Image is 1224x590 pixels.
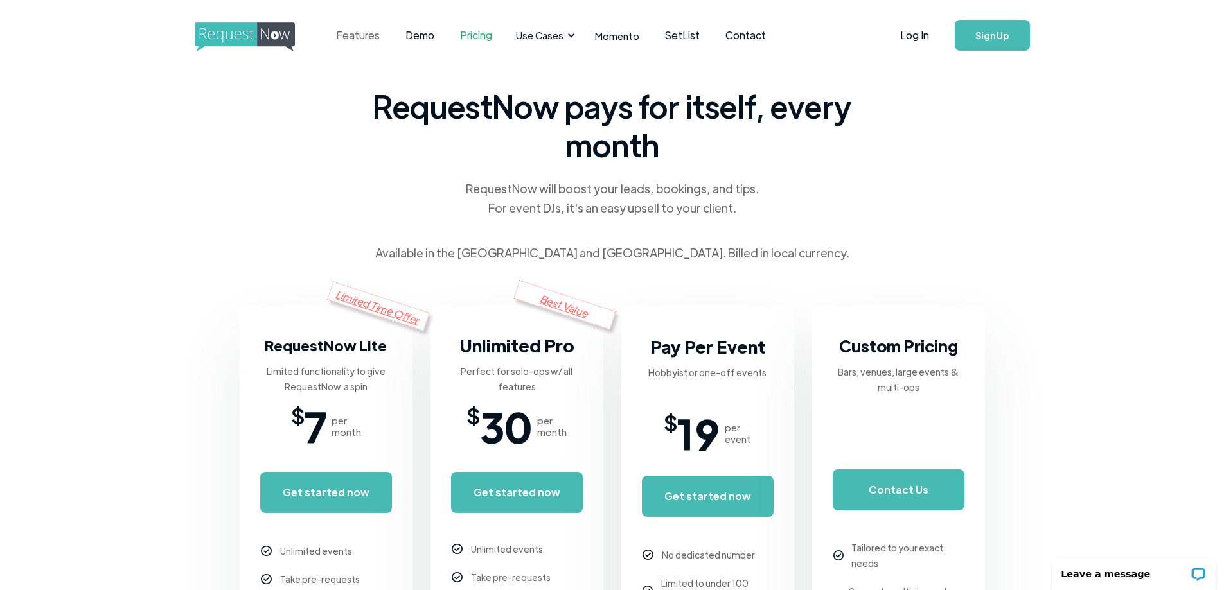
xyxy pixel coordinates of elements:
a: Get started now [451,472,583,513]
span: 19 [677,414,720,453]
div: Use Cases [516,28,563,42]
div: Use Cases [508,15,579,55]
div: Available in the [GEOGRAPHIC_DATA] and [GEOGRAPHIC_DATA]. Billed in local currency. [375,243,849,263]
div: per month [537,415,567,438]
a: Sign Up [955,20,1030,51]
div: Take pre-requests [280,571,360,587]
img: checkmark [261,574,272,585]
strong: Pay Per Event [650,335,765,358]
iframe: LiveChat chat widget [1043,550,1224,590]
strong: Custom Pricing [839,335,958,356]
div: Hobbyist or one-off events [648,365,767,380]
div: Take pre-requests [471,569,551,585]
span: $ [466,407,480,422]
div: Unlimited events [280,543,352,559]
img: checkmark [643,550,653,560]
span: $ [664,414,677,429]
h3: RequestNow Lite [265,333,387,358]
div: Best Value [513,280,616,329]
a: home [195,22,291,48]
img: checkmark [452,544,463,555]
div: RequestNow will boost your leads, bookings, and tips. For event DJs, it's an easy upsell to your ... [465,179,760,218]
div: per month [332,415,361,438]
span: 30 [480,407,532,446]
span: 7 [305,407,326,446]
img: checkmark [452,572,463,583]
img: checkmark [833,550,844,560]
div: Unlimited events [471,541,543,557]
a: Pricing [447,15,505,55]
a: Contact [713,15,779,55]
div: Limited functionality to give RequestNow a spin [260,363,392,394]
div: per event [725,422,751,445]
h3: Unlimited Pro [459,333,574,358]
a: Contact Us [833,469,964,510]
a: Get started now [260,472,392,513]
span: $ [291,407,305,422]
a: SetList [652,15,713,55]
a: Demo [393,15,447,55]
a: Momento [582,17,652,55]
span: RequestNow pays for itself, every month [368,87,856,164]
div: Limited Time Offer [327,281,430,331]
a: Features [323,15,393,55]
a: Get started now [642,476,774,517]
a: Log In [887,13,942,58]
img: requestnow logo [195,22,319,52]
div: Perfect for solo-ops w/ all features [451,363,583,394]
img: checkmark [261,546,272,557]
div: Tailored to your exact needs [851,540,964,571]
div: Bars, venues, large events & multi-ops [833,364,964,395]
div: No dedicated number [662,547,755,562]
